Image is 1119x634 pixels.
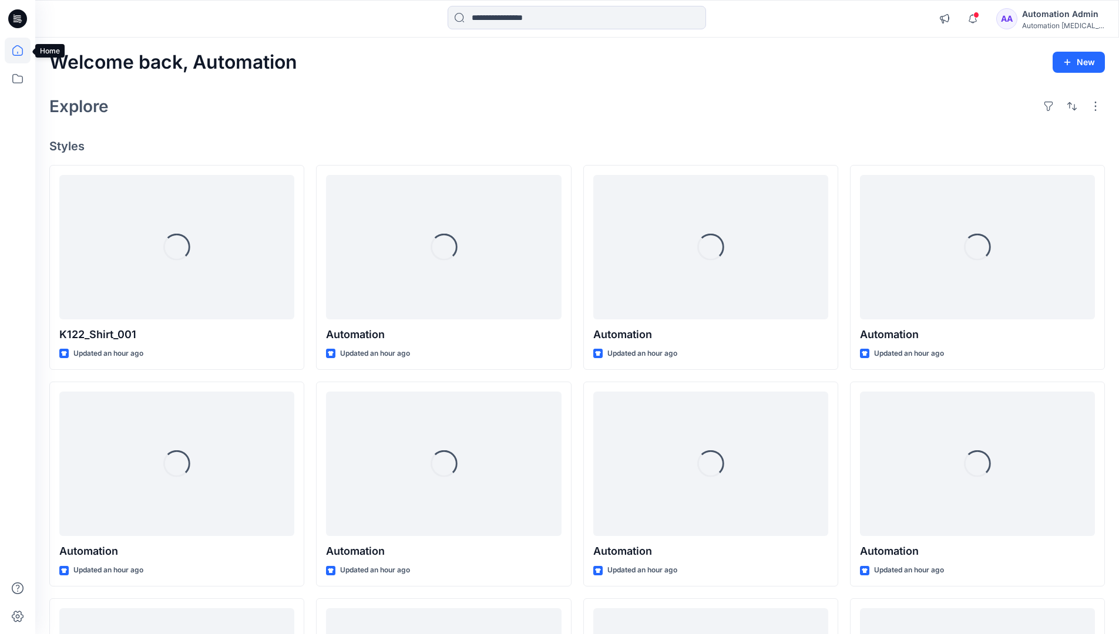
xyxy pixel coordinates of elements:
[326,326,561,343] p: Automation
[49,139,1105,153] h4: Styles
[860,543,1095,559] p: Automation
[593,326,828,343] p: Automation
[49,52,297,73] h2: Welcome back, Automation
[860,326,1095,343] p: Automation
[1022,21,1104,30] div: Automation [MEDICAL_DATA]...
[874,564,944,576] p: Updated an hour ago
[340,564,410,576] p: Updated an hour ago
[996,8,1017,29] div: AA
[593,543,828,559] p: Automation
[607,564,677,576] p: Updated an hour ago
[340,348,410,360] p: Updated an hour ago
[1022,7,1104,21] div: Automation Admin
[59,543,294,559] p: Automation
[607,348,677,360] p: Updated an hour ago
[49,97,109,116] h2: Explore
[874,348,944,360] p: Updated an hour ago
[73,564,143,576] p: Updated an hour ago
[59,326,294,343] p: K122_Shirt_001
[73,348,143,360] p: Updated an hour ago
[1053,52,1105,73] button: New
[326,543,561,559] p: Automation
